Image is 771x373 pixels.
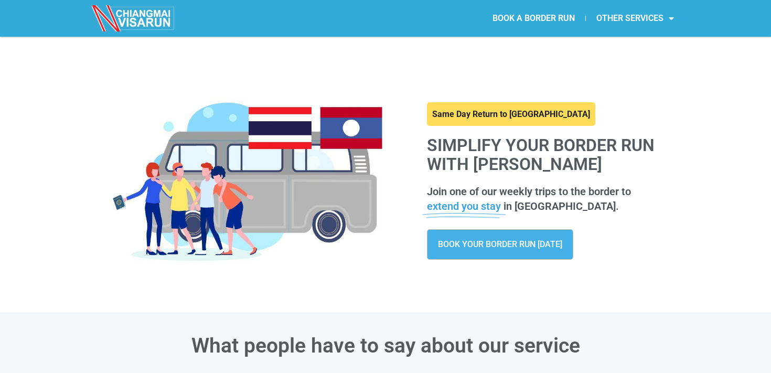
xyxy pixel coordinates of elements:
[385,6,684,30] nav: Menu
[438,240,562,249] span: BOOK YOUR BORDER RUN [DATE]
[427,136,669,173] h1: Simplify your border run with [PERSON_NAME]
[482,6,585,30] a: BOOK A BORDER RUN
[427,229,573,260] a: BOOK YOUR BORDER RUN [DATE]
[92,336,679,356] h3: What people have to say about our service
[504,200,619,212] span: in [GEOGRAPHIC_DATA].
[427,185,631,198] span: Join one of our weekly trips to the border to
[586,6,684,30] a: OTHER SERVICES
